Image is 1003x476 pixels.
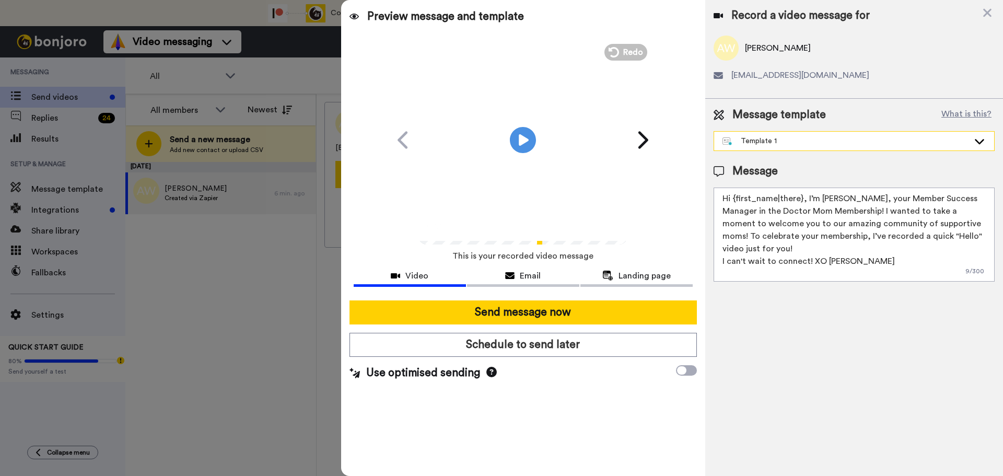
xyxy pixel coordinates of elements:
[520,270,541,282] span: Email
[426,220,444,233] span: 0:00
[452,220,470,233] span: 1:26
[366,365,480,381] span: Use optimised sending
[452,245,593,268] span: This is your recorded video message
[349,333,697,357] button: Schedule to send later
[732,164,778,179] span: Message
[722,137,732,146] img: nextgen-template.svg
[619,270,671,282] span: Landing page
[446,220,450,233] span: /
[722,136,969,146] div: Template 1
[938,107,995,123] button: What is this?
[732,107,826,123] span: Message template
[714,188,995,282] textarea: Hi {first_name|there}, I’m [PERSON_NAME], your Member Success Manager in the Doctor Mom Membershi...
[349,300,697,324] button: Send message now
[405,270,428,282] span: Video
